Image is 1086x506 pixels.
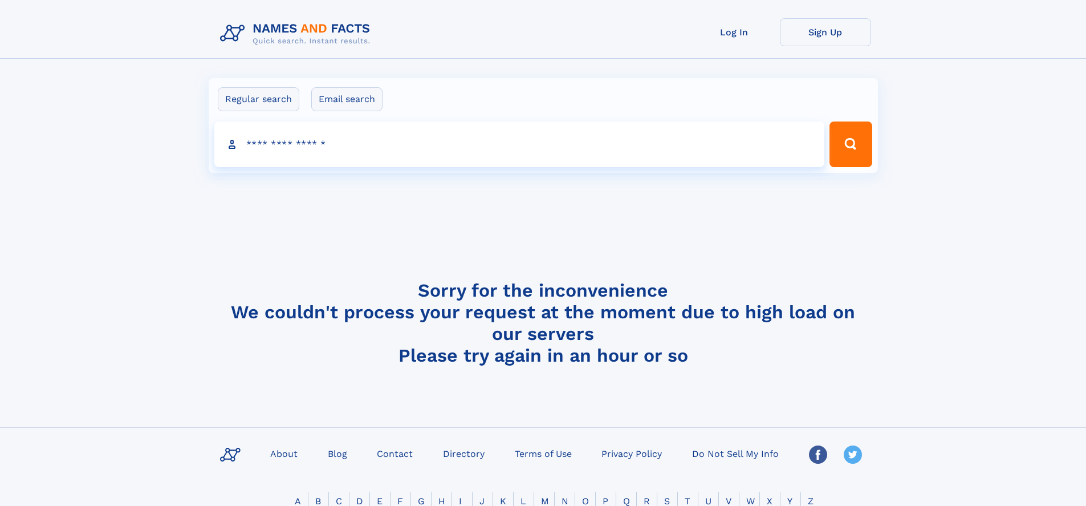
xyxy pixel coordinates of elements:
label: Regular search [218,87,299,111]
a: Contact [372,445,417,462]
a: Terms of Use [510,445,576,462]
a: Blog [323,445,352,462]
img: Twitter [844,446,862,464]
button: Search Button [829,122,872,167]
h4: Sorry for the inconvenience We couldn't process your request at the moment due to high load on ou... [215,280,871,366]
img: Facebook [809,446,827,464]
a: About [266,445,302,462]
a: Privacy Policy [597,445,666,462]
input: search input [214,122,825,167]
a: Sign Up [780,18,871,46]
a: Directory [438,445,489,462]
label: Email search [311,87,383,111]
a: Log In [689,18,780,46]
a: Do Not Sell My Info [688,445,783,462]
img: Logo Names and Facts [215,18,380,49]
